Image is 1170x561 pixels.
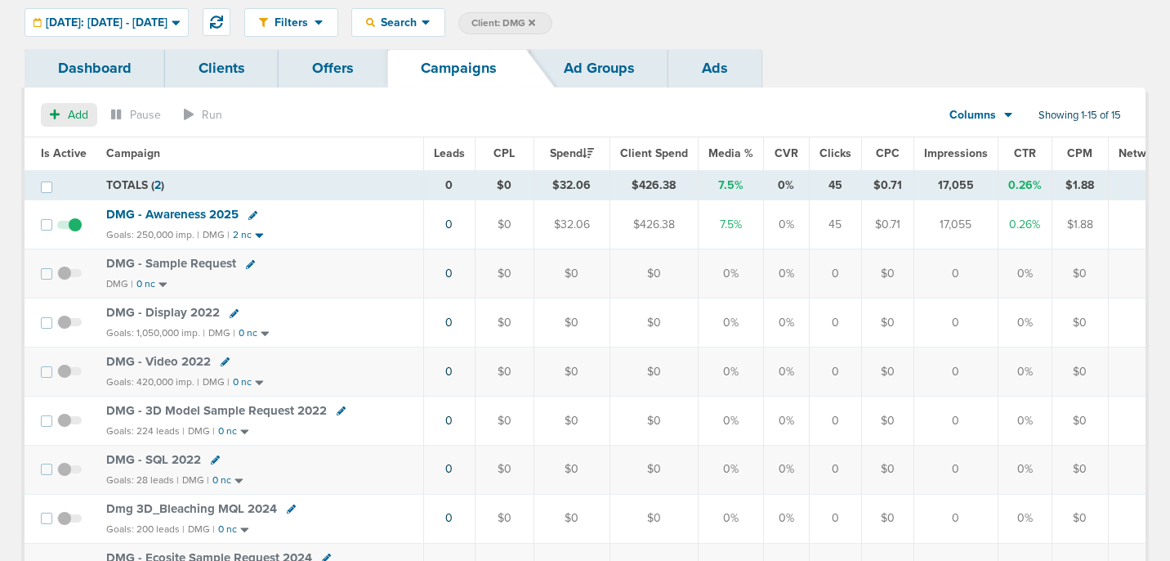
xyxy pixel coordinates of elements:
td: 0 [809,348,861,397]
td: $0 [534,396,610,445]
small: DMG | [106,278,133,289]
td: 0% [698,445,763,494]
td: 17,055 [913,200,998,249]
small: 0 nc [233,376,252,388]
td: 0% [763,298,809,348]
td: $426.38 [610,170,698,200]
td: 0% [998,494,1052,543]
small: DMG | [203,376,230,388]
td: 0% [998,396,1052,445]
td: $0 [1052,348,1108,397]
td: $0 [861,298,913,348]
td: $0 [861,396,913,445]
small: Goals: 1,050,000 imp. | [106,327,205,339]
small: DMG | [182,474,209,486]
td: 0 [913,396,998,445]
span: CTR [1014,146,1036,160]
small: Goals: 250,000 imp. | [106,229,199,241]
td: $0 [475,170,534,200]
td: 0 [809,298,861,348]
span: Search [375,16,422,29]
td: $0 [861,494,913,543]
small: DMG | [188,425,215,437]
td: $0 [1052,396,1108,445]
td: $0 [534,348,610,397]
td: $0 [475,445,534,494]
td: 0 [913,298,998,348]
span: Dmg 3D_ Bleaching MQL 2024 [106,501,277,516]
td: $0 [534,249,610,298]
td: $0 [475,200,534,249]
span: DMG - Sample Request [106,256,236,271]
td: TOTALS ( ) [96,170,423,200]
span: CVR [775,146,798,160]
a: 0 [445,218,453,231]
span: Client Spend [620,146,688,160]
td: $0.71 [861,200,913,249]
button: Add [41,103,97,127]
td: $0 [475,494,534,543]
td: 0 [809,249,861,298]
span: Leads [434,146,465,160]
a: 0 [445,267,453,280]
small: 0 nc [218,523,237,536]
small: Goals: 420,000 imp. | [106,376,199,388]
span: Clicks [819,146,851,160]
span: Media % [708,146,753,160]
td: $1.88 [1052,170,1108,200]
small: 0 nc [239,327,257,339]
small: DMG | [188,523,215,535]
span: DMG - Video 2022 [106,354,211,369]
td: 0% [763,170,809,200]
td: 0% [698,396,763,445]
a: Clients [165,49,279,88]
td: 0.26% [998,170,1052,200]
td: $0 [1052,249,1108,298]
td: 0 [809,494,861,543]
td: $0 [534,494,610,543]
td: 7.5% [698,170,763,200]
span: Client: DMG [471,16,535,30]
td: 0 [913,249,998,298]
td: $0 [475,298,534,348]
small: Goals: 200 leads | [106,523,185,536]
span: CPL [493,146,515,160]
td: $0 [610,298,698,348]
td: 0% [698,249,763,298]
td: 45 [809,170,861,200]
td: 0% [698,494,763,543]
td: $0 [610,396,698,445]
td: 0 [423,170,475,200]
td: 0% [998,298,1052,348]
td: 7.5% [698,200,763,249]
a: Ads [668,49,761,88]
td: 0% [998,348,1052,397]
small: DMG | [203,229,230,240]
td: 0% [763,445,809,494]
td: $0 [475,348,534,397]
a: 0 [445,316,453,330]
td: $0 [610,249,698,298]
td: 0% [763,249,809,298]
td: $0 [861,348,913,397]
td: 0 [913,494,998,543]
span: Is Active [41,146,87,160]
td: 0 [913,445,998,494]
td: 0% [763,396,809,445]
td: $0 [1052,298,1108,348]
td: $0 [534,445,610,494]
td: $32.06 [534,170,610,200]
a: 0 [445,511,453,525]
span: 2 [154,178,161,192]
td: $0 [610,348,698,397]
td: $0 [1052,445,1108,494]
td: 0% [763,200,809,249]
span: Filters [268,16,315,29]
td: $0 [534,298,610,348]
small: DMG | [208,327,235,339]
td: $1.88 [1052,200,1108,249]
small: 2 nc [233,229,252,241]
span: DMG - Display 2022 [106,305,220,320]
td: $426.38 [610,200,698,249]
td: 0% [763,348,809,397]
